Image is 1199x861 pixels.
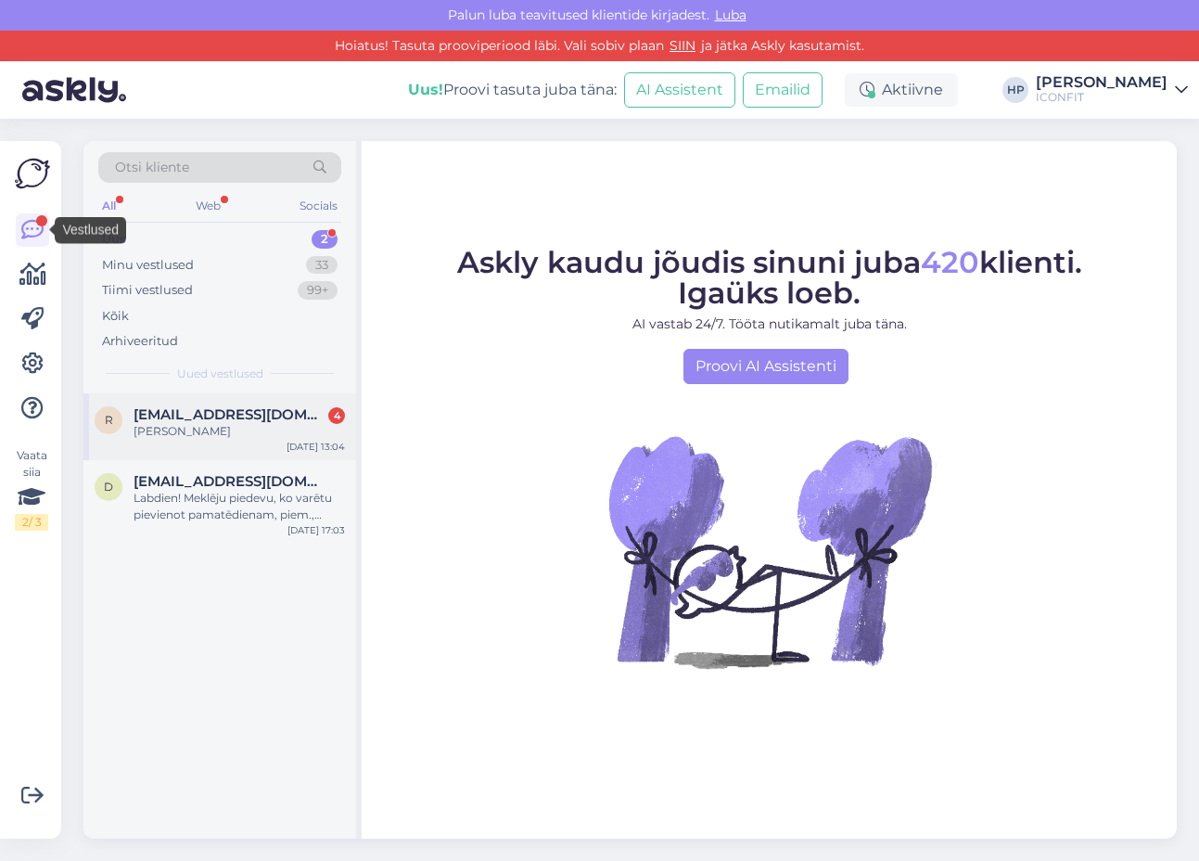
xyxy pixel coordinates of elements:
a: SIIN [664,37,701,54]
div: Minu vestlused [102,256,194,275]
img: Askly Logo [15,156,50,191]
button: AI Assistent [624,72,735,108]
div: [DATE] 13:04 [287,440,345,454]
div: Proovi tasuta juba täna: [408,79,617,101]
div: 99+ [298,281,338,300]
a: Proovi AI Assistenti [683,349,848,384]
div: 33 [306,256,338,275]
div: [DATE] 17:03 [287,523,345,537]
span: Uued vestlused [177,366,263,382]
div: Socials [296,194,341,218]
span: Askly kaudu jõudis sinuni juba klienti. Igaüks loeb. [457,244,1082,311]
div: ICONFIT [1036,90,1167,105]
button: Emailid [743,72,823,108]
div: Labdien! Meklēju piedevu, ko varētu pievienot pamatēdienam, piem., brokastīs taisīt smūtiju vai p... [134,490,345,523]
div: Aktiivne [845,73,958,107]
div: Kõik [102,307,129,326]
div: Vaata siia [15,447,48,531]
a: [PERSON_NAME]ICONFIT [1036,75,1188,105]
div: 2 [312,230,338,249]
span: raimo.tamm@gmail.com [134,406,326,423]
div: HP [1002,77,1028,103]
span: Luba [709,6,752,23]
p: AI vastab 24/7. Tööta nutikamalt juba täna. [457,315,1082,334]
span: d [104,480,113,494]
span: r [105,413,113,427]
div: All [98,194,120,218]
div: [PERSON_NAME] [134,423,345,440]
div: Tiimi vestlused [102,281,193,300]
span: demcenkok@gmail.com [134,473,326,490]
div: 4 [328,407,345,424]
b: Uus! [408,81,443,98]
img: No Chat active [603,384,937,718]
div: [PERSON_NAME] [1036,75,1167,90]
div: Arhiveeritud [102,332,178,351]
div: 2 / 3 [15,514,48,531]
span: Otsi kliente [115,158,189,177]
div: Vestlused [55,217,126,244]
div: Web [192,194,224,218]
span: 420 [921,244,979,280]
